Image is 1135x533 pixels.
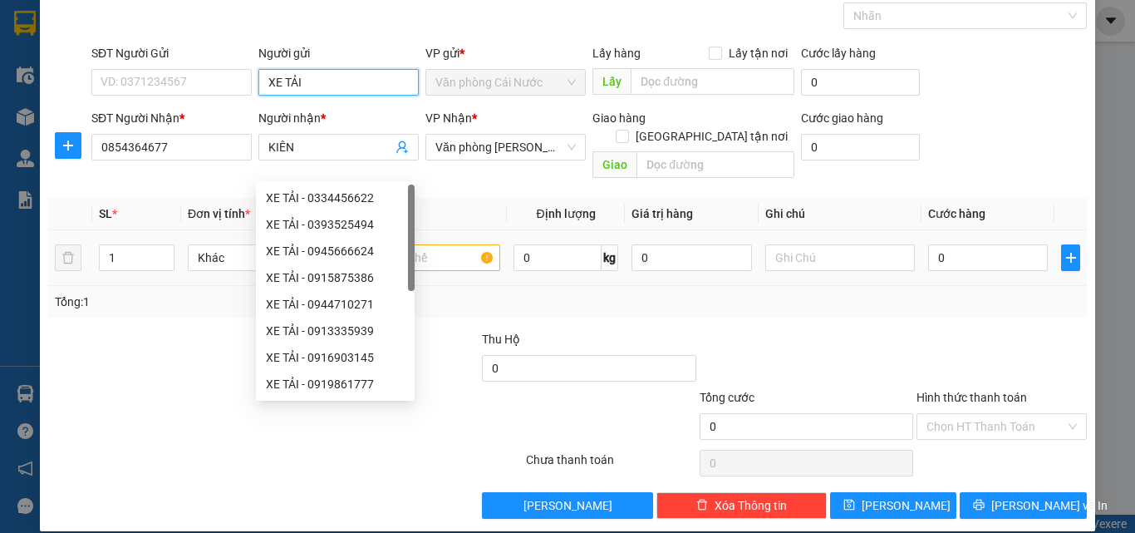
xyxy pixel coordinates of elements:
[266,242,405,260] div: XE TẢI - 0945666624
[266,269,405,287] div: XE TẢI - 0915875386
[55,293,440,311] div: Tổng: 1
[631,207,693,220] span: Giá trị hàng
[759,198,921,230] th: Ghi chú
[99,207,112,220] span: SL
[592,151,636,178] span: Giao
[592,47,641,60] span: Lấy hàng
[256,264,415,291] div: XE TẢI - 0915875386
[266,215,405,234] div: XE TẢI - 0393525494
[801,134,920,160] input: Cước giao hàng
[636,151,794,178] input: Dọc đường
[715,496,787,515] span: Xóa Thông tin
[198,245,327,270] span: Khác
[425,111,472,125] span: VP Nhận
[256,238,415,264] div: XE TẢI - 0945666624
[722,44,794,62] span: Lấy tận nơi
[258,109,419,127] div: Người nhận
[801,47,876,60] label: Cước lấy hàng
[1062,251,1079,264] span: plus
[916,391,1027,404] label: Hình thức thanh toán
[524,451,698,480] div: Chưa thanh toán
[55,244,81,271] button: delete
[765,244,915,271] input: Ghi Chú
[592,68,631,95] span: Lấy
[256,371,415,397] div: XE TẢI - 0919861777
[256,318,415,344] div: XE TẢI - 0913335939
[973,499,985,512] span: printer
[351,244,500,271] input: VD: Bàn, Ghế
[631,68,794,95] input: Dọc đường
[602,244,618,271] span: kg
[91,109,252,127] div: SĐT Người Nhận
[801,69,920,96] input: Cước lấy hàng
[629,127,794,146] span: [GEOGRAPHIC_DATA] tận nơi
[631,244,751,271] input: 0
[266,322,405,340] div: XE TẢI - 0913335939
[960,492,1087,519] button: printer[PERSON_NAME] và In
[482,492,652,519] button: [PERSON_NAME]
[435,135,576,160] span: Văn phòng Hồ Chí Minh
[801,111,883,125] label: Cước giao hàng
[830,492,957,519] button: save[PERSON_NAME]
[696,499,708,512] span: delete
[396,141,409,154] span: user-add
[266,348,405,367] div: XE TẢI - 0916903145
[425,44,586,62] div: VP gửi
[258,44,419,62] div: Người gửi
[266,295,405,313] div: XE TẢI - 0944710271
[256,185,415,211] div: XE TẢI - 0334456622
[862,496,951,515] span: [PERSON_NAME]
[536,207,595,220] span: Định lượng
[188,207,250,220] span: Đơn vị tính
[991,496,1108,515] span: [PERSON_NAME] và In
[266,189,405,207] div: XE TẢI - 0334456622
[256,344,415,371] div: XE TẢI - 0916903145
[266,375,405,393] div: XE TẢI - 0919861777
[256,211,415,238] div: XE TẢI - 0393525494
[435,70,576,95] span: Văn phòng Cái Nước
[55,132,81,159] button: plus
[256,291,415,318] div: XE TẢI - 0944710271
[482,333,520,346] span: Thu Hộ
[928,207,985,220] span: Cước hàng
[1061,244,1080,271] button: plus
[656,492,827,519] button: deleteXóa Thông tin
[843,499,855,512] span: save
[523,496,612,515] span: [PERSON_NAME]
[91,44,252,62] div: SĐT Người Gửi
[56,139,81,152] span: plus
[592,111,646,125] span: Giao hàng
[700,391,754,404] span: Tổng cước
